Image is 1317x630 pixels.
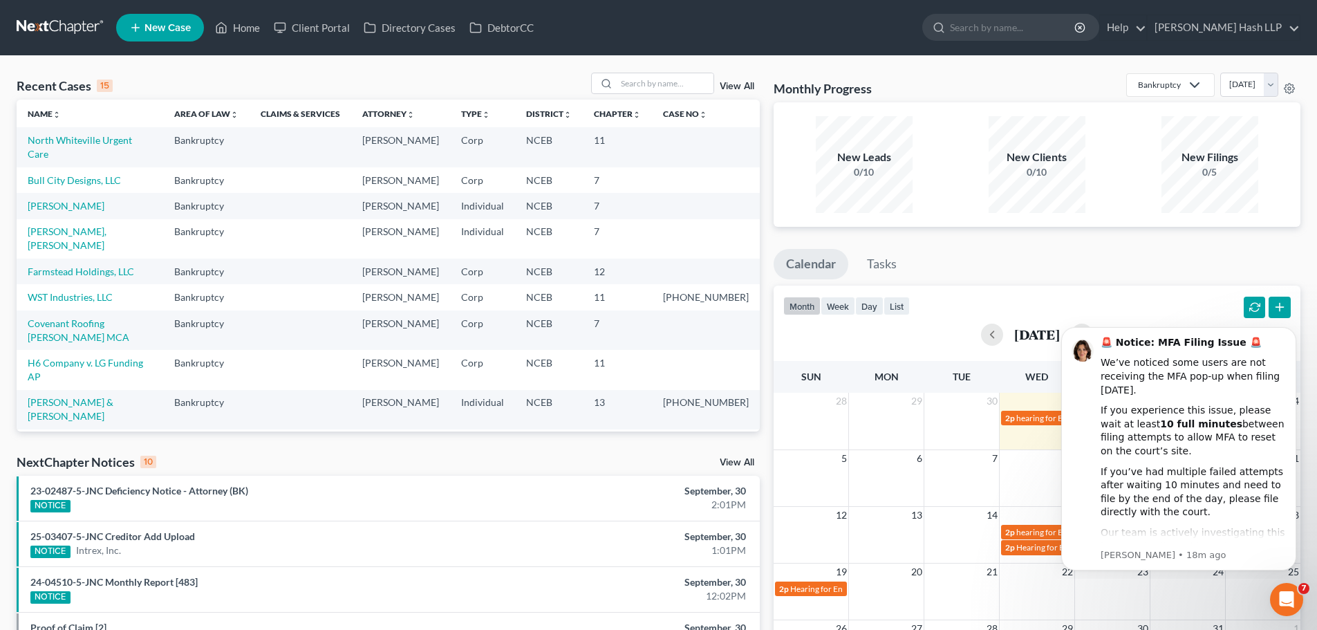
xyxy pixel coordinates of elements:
a: Calendar [774,249,848,279]
td: [PERSON_NAME] [351,350,450,389]
span: 13 [910,507,924,524]
span: 14 [985,507,999,524]
div: 2:01PM [516,498,746,512]
td: Individual [450,219,515,259]
iframe: Intercom notifications message [1040,315,1317,579]
i: unfold_more [633,111,641,119]
i: unfold_more [230,111,239,119]
td: NCEB [515,127,583,167]
a: Chapterunfold_more [594,109,641,119]
td: [PHONE_NUMBER] [652,390,760,429]
div: 0/10 [816,165,913,179]
td: [PERSON_NAME] [351,167,450,193]
a: View All [720,82,754,91]
td: Bankruptcy [163,390,250,429]
span: hearing for Entecco Filter Technology, Inc. [1016,527,1168,537]
div: New Leads [816,149,913,165]
i: unfold_more [482,111,490,119]
input: Search by name... [950,15,1076,40]
i: unfold_more [407,111,415,119]
div: Bankruptcy [1138,79,1181,91]
div: September, 30 [516,530,746,544]
a: Home [208,15,267,40]
td: NCEB [515,259,583,284]
span: Hearing for Entecco Filter Technology, Inc. [790,584,944,594]
div: 0/10 [989,165,1085,179]
div: 1:01PM [516,544,746,557]
td: NCEB [515,219,583,259]
td: Bankruptcy [163,350,250,389]
td: 11 [583,284,652,310]
td: [PERSON_NAME] [351,311,450,350]
td: 12 [583,259,652,284]
td: Bankruptcy [163,167,250,193]
i: unfold_more [53,111,61,119]
td: 13 [583,390,652,429]
span: 30 [985,393,999,409]
a: Tasks [854,249,909,279]
div: 15 [97,80,113,92]
a: Districtunfold_more [526,109,572,119]
a: 23-02487-5-JNC Deficiency Notice - Attorney (BK) [30,485,248,497]
span: 28 [834,393,848,409]
a: 25-03407-5-JNC Creditor Add Upload [30,530,195,542]
a: Area of Lawunfold_more [174,109,239,119]
button: month [783,297,821,315]
span: 2p [779,584,789,594]
a: Typeunfold_more [461,109,490,119]
span: 19 [834,564,848,580]
a: Client Portal [267,15,357,40]
td: Corp [450,429,515,455]
td: Individual [450,193,515,219]
div: 0/5 [1161,165,1258,179]
td: NCEB [515,311,583,350]
a: Covenant Roofing [PERSON_NAME] MCA [28,317,129,343]
td: Corp [450,284,515,310]
div: NOTICE [30,500,71,512]
td: [PERSON_NAME] [351,284,450,310]
a: North Whiteville Urgent Care [28,134,132,160]
a: DebtorCC [463,15,541,40]
a: 24-04510-5-JNC Monthly Report [483] [30,576,198,588]
td: [PERSON_NAME] [351,429,450,455]
span: 7 [1298,583,1309,594]
td: NCEB [515,390,583,429]
a: H6 Company v. LG Funding AP [28,357,143,382]
td: Corp [450,311,515,350]
div: 12:02PM [516,589,746,603]
button: week [821,297,855,315]
span: 20 [910,564,924,580]
td: 7 [583,167,652,193]
div: New Filings [1161,149,1258,165]
td: 25-00040-5-PWM [652,429,760,455]
a: [PERSON_NAME] [28,200,104,212]
iframe: Intercom live chat [1270,583,1303,616]
span: New Case [144,23,191,33]
td: Corp [450,259,515,284]
div: September, 30 [516,484,746,498]
div: NOTICE [30,546,71,558]
td: [PERSON_NAME] [351,390,450,429]
td: NCEB [515,167,583,193]
a: Intrex, Inc. [76,544,121,557]
button: list [884,297,910,315]
td: Corp [450,127,515,167]
span: Hearing for Entecco Filter Technology, Inc. [1016,542,1170,553]
td: Bankruptcy [163,259,250,284]
input: Search by name... [617,73,713,93]
span: 2p [1005,527,1015,537]
div: NextChapter Notices [17,454,156,470]
span: 6 [915,450,924,467]
a: Help [1100,15,1146,40]
td: 11 [583,127,652,167]
a: Attorneyunfold_more [362,109,415,119]
td: Corp [450,350,515,389]
td: Bankruptcy [163,284,250,310]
